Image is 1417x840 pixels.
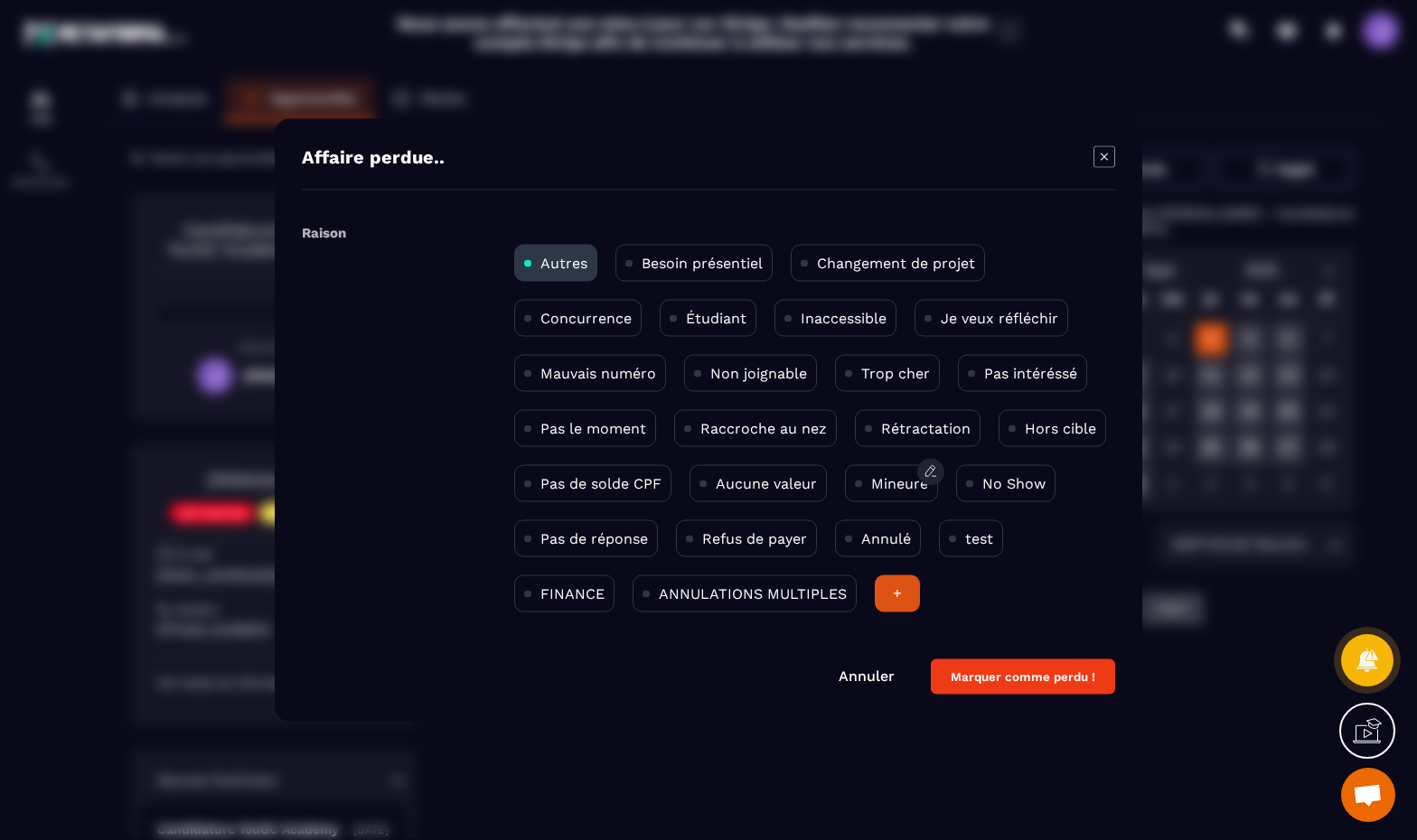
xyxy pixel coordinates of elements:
p: Refus de payer [702,530,807,547]
p: Autres [540,255,587,272]
button: Marquer comme perdu ! [931,659,1115,695]
p: Étudiant [686,310,746,327]
p: Concurrence [540,310,632,327]
a: Annuler [839,667,895,685]
p: FINANCE [540,585,605,602]
p: Hors cible [1025,420,1096,437]
p: Pas intéréssé [984,365,1077,382]
div: + [875,575,920,612]
label: Raison [302,225,346,241]
p: Besoin présentiel [642,255,763,272]
p: No Show [982,475,1046,492]
p: Rétractation [881,420,971,437]
p: Non joignable [710,365,807,382]
p: Pas de réponse [540,530,648,547]
a: Ouvrir le chat [1341,768,1395,822]
p: test [965,530,993,547]
p: Trop cher [861,365,930,382]
p: ANNULATIONS MULTIPLES [659,585,847,602]
p: Raccroche au nez [700,420,827,437]
p: Annulé [861,530,911,547]
p: Pas le moment [540,420,646,437]
p: Mauvais numéro [540,365,656,382]
p: Mineure [871,475,928,492]
p: Je veux réfléchir [941,310,1058,327]
p: Changement de projet [817,255,975,272]
p: Inaccessible [801,310,887,327]
p: Aucune valeur [716,475,817,492]
p: Pas de solde CPF [540,475,662,492]
h4: Affaire perdue.. [302,146,445,172]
